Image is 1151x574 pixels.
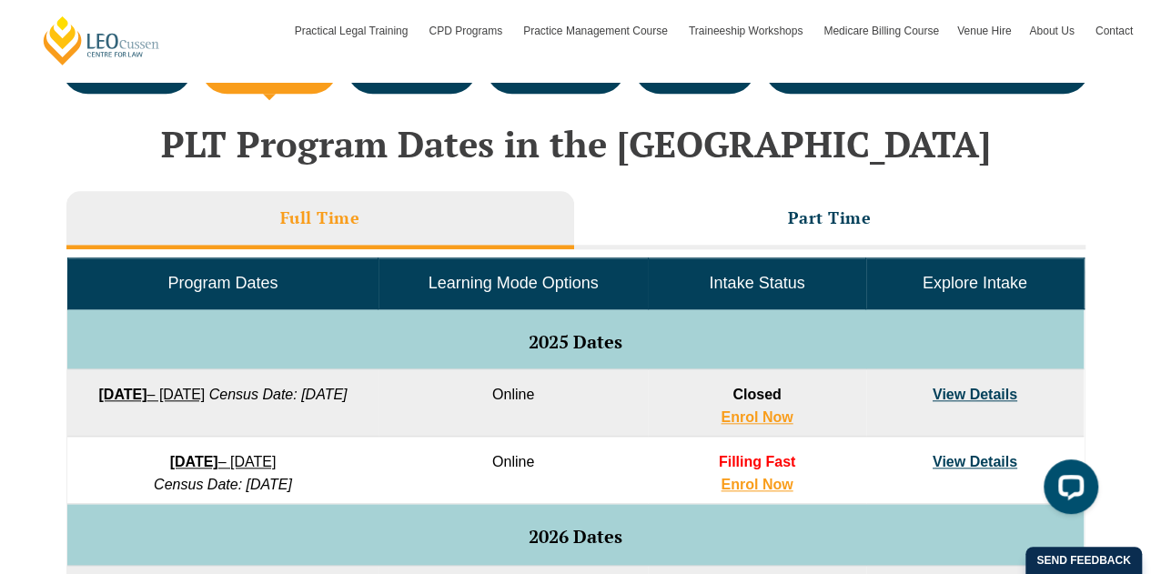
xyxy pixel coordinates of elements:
[57,124,1095,164] h2: PLT Program Dates in the [GEOGRAPHIC_DATA]
[419,5,514,57] a: CPD Programs
[280,207,360,228] h3: Full Time
[379,437,648,504] td: Online
[788,207,872,228] h3: Part Time
[529,329,622,354] span: 2025 Dates
[209,387,348,402] em: Census Date: [DATE]
[1029,452,1106,529] iframe: LiveChat chat widget
[379,369,648,437] td: Online
[286,5,420,57] a: Practical Legal Training
[721,477,793,492] a: Enrol Now
[923,274,1027,292] span: Explore Intake
[1020,5,1085,57] a: About Us
[814,5,948,57] a: Medicare Billing Course
[170,454,218,469] strong: [DATE]
[41,15,162,66] a: [PERSON_NAME] Centre for Law
[933,387,1017,402] a: View Details
[709,274,804,292] span: Intake Status
[154,477,292,492] em: Census Date: [DATE]
[719,454,795,469] span: Filling Fast
[98,387,205,402] a: [DATE]– [DATE]
[721,409,793,425] a: Enrol Now
[1086,5,1142,57] a: Contact
[732,387,781,402] span: Closed
[948,5,1020,57] a: Venue Hire
[680,5,814,57] a: Traineeship Workshops
[514,5,680,57] a: Practice Management Course
[167,274,278,292] span: Program Dates
[429,274,599,292] span: Learning Mode Options
[170,454,277,469] a: [DATE]– [DATE]
[933,454,1017,469] a: View Details
[529,524,622,549] span: 2026 Dates
[98,387,146,402] strong: [DATE]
